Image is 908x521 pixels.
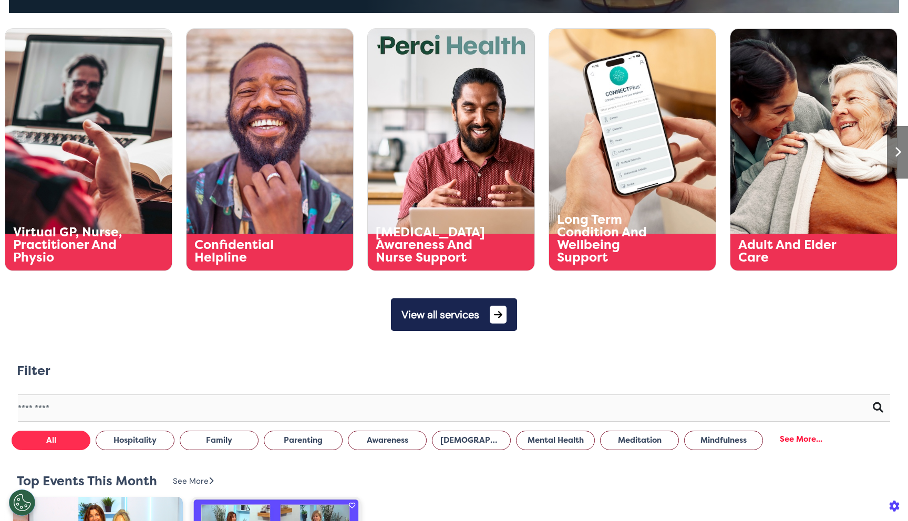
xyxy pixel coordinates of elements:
div: See More [173,475,213,487]
div: [MEDICAL_DATA] Awareness And Nurse Support [376,226,492,264]
button: Hospitality [96,431,174,450]
h2: Top Events This Month [17,474,157,489]
div: Long Term Condition And Wellbeing Support [557,213,674,264]
h2: Filter [17,363,50,379]
button: View all services [391,298,517,331]
button: Open Preferences [9,489,35,516]
div: Adult And Elder Care [738,238,855,264]
div: Confidential Helpline [194,238,311,264]
button: Mindfulness [684,431,763,450]
div: See More... [768,430,834,449]
button: All [12,431,90,450]
button: [DEMOGRAPHIC_DATA] Health [432,431,511,450]
div: Virtual GP, Nurse, Practitioner And Physio [13,226,130,264]
button: Meditation [600,431,679,450]
button: Family [180,431,259,450]
button: Mental Health [516,431,595,450]
button: Parenting [264,431,343,450]
button: Awareness [348,431,427,450]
